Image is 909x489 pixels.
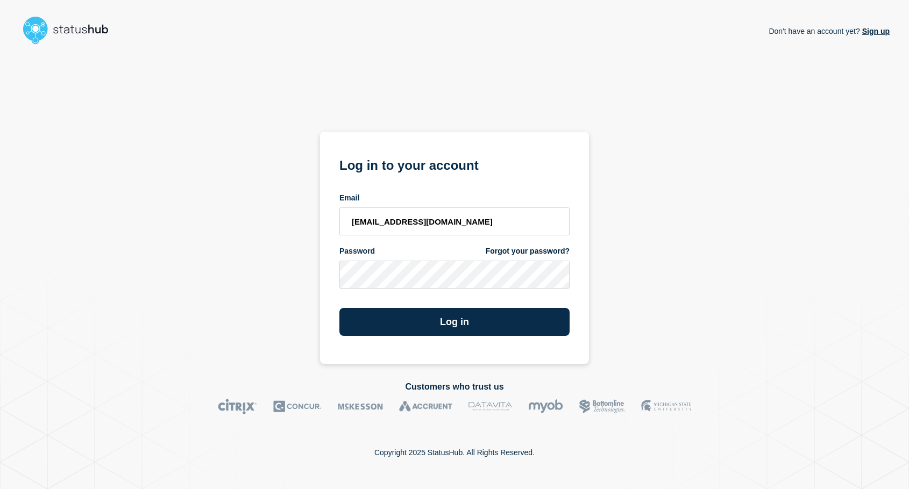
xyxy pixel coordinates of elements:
[273,399,322,414] img: Concur logo
[769,18,890,44] p: Don't have an account yet?
[579,399,625,414] img: Bottomline logo
[399,399,452,414] img: Accruent logo
[339,207,570,235] input: email input
[641,399,691,414] img: MSU logo
[218,399,257,414] img: Citrix logo
[339,154,570,174] h1: Log in to your account
[339,261,570,289] input: password input
[339,308,570,336] button: Log in
[339,246,375,256] span: Password
[860,27,890,35] a: Sign up
[468,399,512,414] img: DataVita logo
[339,193,359,203] span: Email
[19,13,122,47] img: StatusHub logo
[374,448,535,457] p: Copyright 2025 StatusHub. All Rights Reserved.
[338,399,383,414] img: McKesson logo
[486,246,570,256] a: Forgot your password?
[19,382,890,392] h2: Customers who trust us
[528,399,563,414] img: myob logo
